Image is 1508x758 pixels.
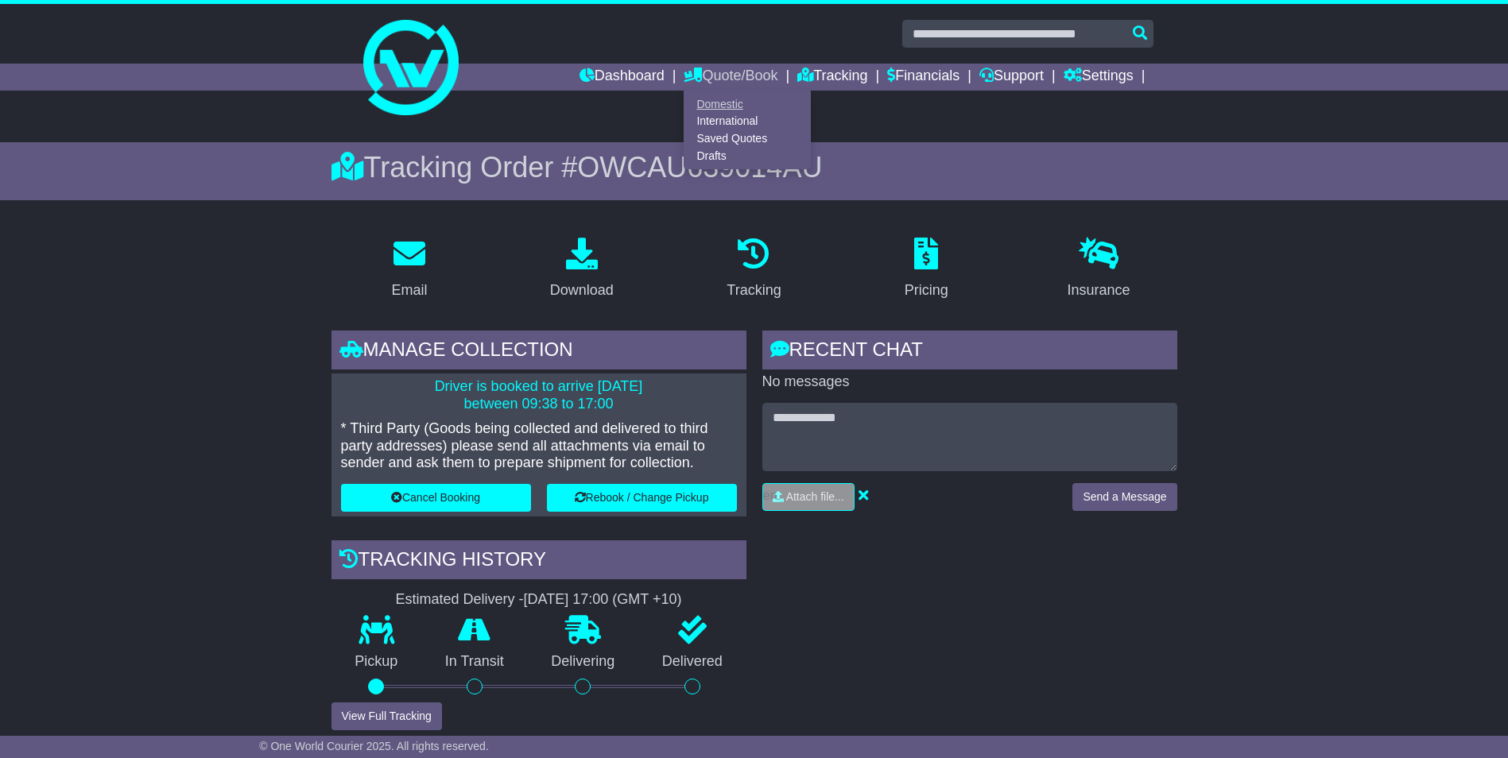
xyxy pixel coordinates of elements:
[331,702,442,730] button: View Full Tracking
[684,113,810,130] a: International
[341,378,737,412] p: Driver is booked to arrive [DATE] between 09:38 to 17:00
[331,653,422,671] p: Pickup
[550,280,614,301] div: Download
[381,232,437,307] a: Email
[331,150,1177,184] div: Tracking Order #
[684,91,811,169] div: Quote/Book
[1072,483,1177,511] button: Send a Message
[528,653,639,671] p: Delivering
[259,740,489,752] span: © One World Courier 2025. All rights reserved.
[684,147,810,164] a: Drafts
[1064,64,1134,91] a: Settings
[762,373,1177,391] p: No messages
[580,64,665,91] a: Dashboard
[524,591,682,609] div: [DATE] 17:00 (GMT +10)
[1068,280,1130,301] div: Insurance
[331,331,746,373] div: Manage collection
[540,232,624,307] a: Download
[797,64,867,91] a: Tracking
[684,130,810,148] a: Saved Quotes
[727,280,781,301] div: Tracking
[331,540,746,583] div: Tracking history
[762,331,1177,373] div: RECENT CHAT
[547,484,737,512] button: Rebook / Change Pickup
[331,591,746,609] div: Estimated Delivery -
[716,232,791,307] a: Tracking
[421,653,528,671] p: In Transit
[905,280,948,301] div: Pricing
[894,232,959,307] a: Pricing
[684,95,810,113] a: Domestic
[887,64,959,91] a: Financials
[638,653,746,671] p: Delivered
[979,64,1044,91] a: Support
[684,64,777,91] a: Quote/Book
[577,151,822,184] span: OWCAU639014AU
[1057,232,1141,307] a: Insurance
[391,280,427,301] div: Email
[341,420,737,472] p: * Third Party (Goods being collected and delivered to third party addresses) please send all atta...
[341,484,531,512] button: Cancel Booking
